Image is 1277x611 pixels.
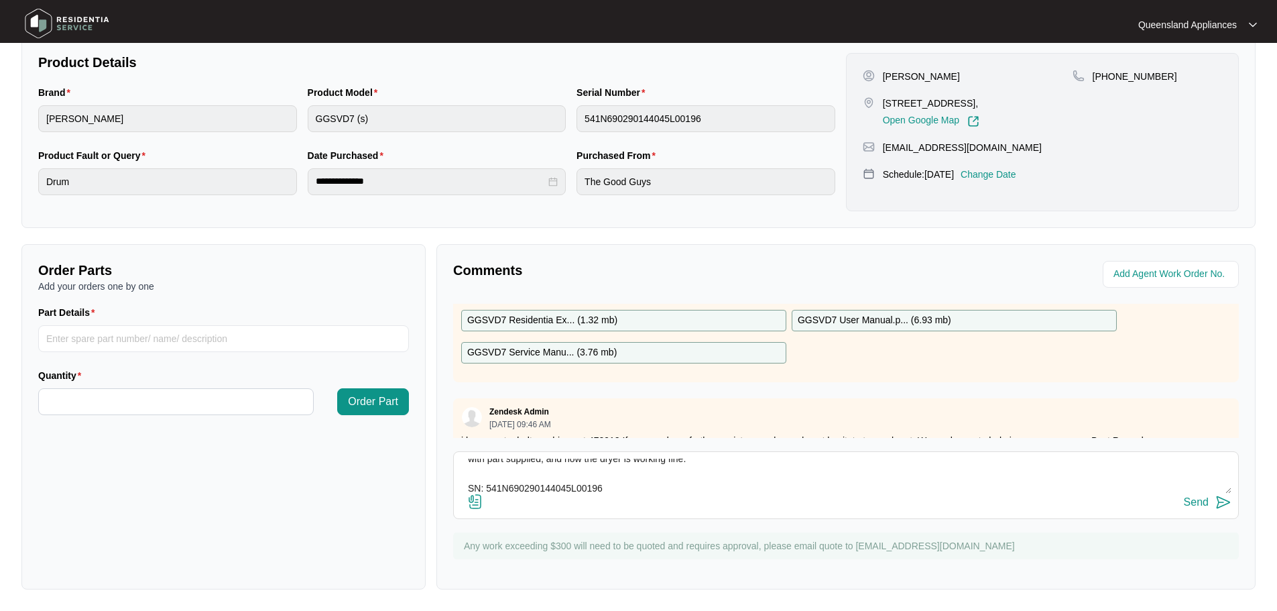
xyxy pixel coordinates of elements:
input: Part Details [38,325,409,352]
button: Send [1184,494,1231,512]
p: Comments [453,261,837,280]
p: [PERSON_NAME] [883,70,960,83]
p: Change Date [961,168,1016,181]
input: Brand [38,105,297,132]
p: Schedule: [DATE] [883,168,954,181]
img: map-pin [1073,70,1085,82]
p: [STREET_ADDRESS], [883,97,979,110]
img: file-attachment-doc.svg [467,494,483,510]
p: [EMAIL_ADDRESS][DOMAIN_NAME] [883,141,1042,154]
a: Open Google Map [883,115,979,127]
img: residentia service logo [20,3,114,44]
div: Send [1184,496,1209,508]
input: Serial Number [576,105,835,132]
label: Part Details [38,306,101,319]
label: Serial Number [576,86,650,99]
img: Link-External [967,115,979,127]
p: Order Parts [38,261,409,280]
img: send-icon.svg [1215,494,1231,510]
label: Date Purchased [308,149,389,162]
p: Product Details [38,53,835,72]
p: Any work exceeding $300 will need to be quoted and requires approval, please email quote to [EMAI... [464,539,1232,553]
p: [PHONE_NUMBER] [1093,70,1177,83]
input: Quantity [39,389,313,414]
label: Brand [38,86,76,99]
textarea: Call to Dryer drum not spinning - Model GGSVD7. Tech attended and confirmed the drum wasn't spinn... [461,459,1231,494]
label: Quantity [38,369,86,382]
img: map-pin [863,97,875,109]
input: Date Purchased [316,174,546,188]
label: Product Model [308,86,383,99]
img: dropdown arrow [1249,21,1257,28]
p: Zendesk Admin [489,406,549,417]
p: [DATE] 09:46 AM [489,421,551,429]
p: i have sent a belt on shipment 472912 If you need any further assistance, please do not hesitate ... [461,434,1231,461]
button: Order Part [337,388,409,415]
p: GGSVD7 Residentia Ex... ( 1.32 mb ) [467,313,617,328]
img: map-pin [863,168,875,180]
p: Queensland Appliances [1138,18,1237,32]
label: Product Fault or Query [38,149,151,162]
input: Purchased From [576,168,835,195]
p: GGSVD7 User Manual.p... ( 6.93 mb ) [798,313,951,328]
img: user.svg [462,407,482,427]
img: user-pin [863,70,875,82]
input: Product Fault or Query [38,168,297,195]
span: Order Part [348,394,398,410]
p: GGSVD7 Service Manu... ( 3.76 mb ) [467,345,617,360]
p: Add your orders one by one [38,280,409,293]
img: map-pin [863,141,875,153]
input: Product Model [308,105,566,132]
input: Add Agent Work Order No. [1113,266,1231,282]
label: Purchased From [576,149,661,162]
